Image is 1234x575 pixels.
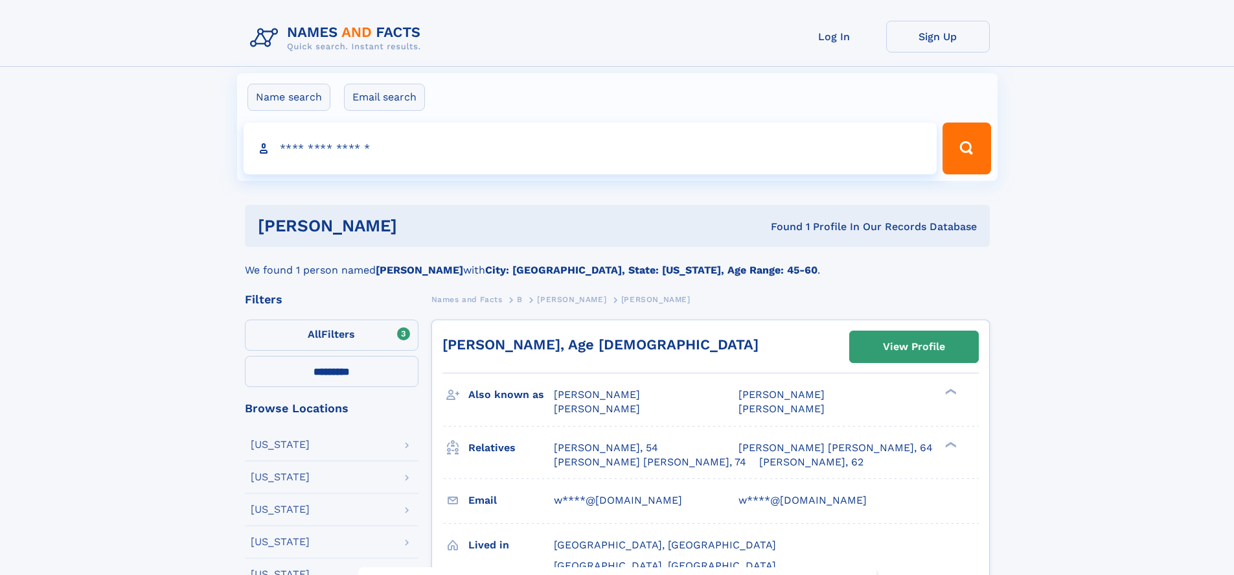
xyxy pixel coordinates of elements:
[245,247,990,278] div: We found 1 person named with .
[251,440,310,450] div: [US_STATE]
[251,537,310,547] div: [US_STATE]
[883,332,945,362] div: View Profile
[943,123,990,174] button: Search Button
[468,384,554,406] h3: Also known as
[245,403,418,414] div: Browse Locations
[251,504,310,515] div: [US_STATE]
[468,437,554,459] h3: Relatives
[759,455,863,469] a: [PERSON_NAME], 62
[245,21,431,56] img: Logo Names and Facts
[251,472,310,482] div: [US_STATE]
[554,388,640,401] span: [PERSON_NAME]
[554,559,776,572] span: [GEOGRAPHIC_DATA], [GEOGRAPHIC_DATA]
[468,534,554,556] h3: Lived in
[942,388,957,396] div: ❯
[554,455,746,469] a: [PERSON_NAME] [PERSON_NAME], 74
[554,403,640,415] span: [PERSON_NAME]
[517,291,523,307] a: B
[245,294,418,305] div: Filters
[537,295,606,304] span: [PERSON_NAME]
[468,489,554,511] h3: Email
[517,295,523,304] span: B
[244,123,937,174] input: search input
[308,328,321,340] span: All
[258,218,584,234] h1: [PERSON_NAME]
[621,295,691,304] span: [PERSON_NAME]
[431,291,503,307] a: Names and Facts
[738,388,825,401] span: [PERSON_NAME]
[442,336,759,353] a: [PERSON_NAME], Age [DEMOGRAPHIC_DATA]
[738,403,825,415] span: [PERSON_NAME]
[886,21,990,53] a: Sign Up
[850,331,978,362] a: View Profile
[738,441,933,455] a: [PERSON_NAME] [PERSON_NAME], 64
[554,539,776,551] span: [GEOGRAPHIC_DATA], [GEOGRAPHIC_DATA]
[537,291,606,307] a: [PERSON_NAME]
[247,84,330,111] label: Name search
[344,84,425,111] label: Email search
[245,320,418,351] label: Filters
[485,264,817,276] b: City: [GEOGRAPHIC_DATA], State: [US_STATE], Age Range: 45-60
[783,21,886,53] a: Log In
[942,440,957,449] div: ❯
[554,441,658,455] a: [PERSON_NAME], 54
[584,220,977,234] div: Found 1 Profile In Our Records Database
[376,264,463,276] b: [PERSON_NAME]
